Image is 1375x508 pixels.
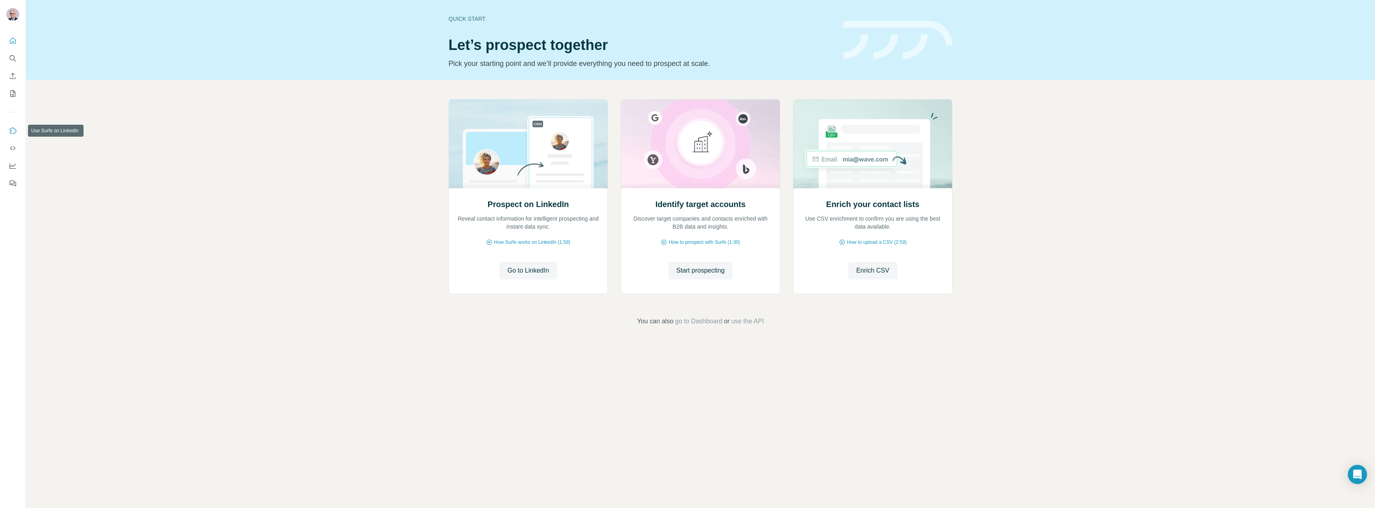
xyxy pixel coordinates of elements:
button: Start prospecting [668,262,733,279]
p: Discover target companies and contacts enriched with B2B data and insights. [629,215,772,231]
span: Enrich CSV [856,266,889,275]
h2: Prospect on LinkedIn [488,199,569,210]
h2: Enrich your contact lists [826,199,919,210]
button: My lists [6,86,19,101]
span: Go to LinkedIn [507,266,549,275]
button: use the API [731,317,764,326]
button: Dashboard [6,159,19,173]
span: You can also [637,317,674,326]
div: Quick start [448,15,834,23]
p: Pick your starting point and we’ll provide everything you need to prospect at scale. [448,58,834,69]
button: Search [6,51,19,66]
button: go to Dashboard [675,317,722,326]
span: How to upload a CSV (2:59) [847,239,907,246]
button: Enrich CSV [6,69,19,83]
button: Quick start [6,34,19,48]
p: Use CSV enrichment to confirm you are using the best data available. [801,215,944,231]
span: or [724,317,729,326]
span: How Surfe works on LinkedIn (1:58) [494,239,570,246]
h1: Let’s prospect together [448,37,834,53]
img: banner [843,21,953,60]
button: Feedback [6,176,19,191]
button: Enrich CSV [848,262,897,279]
img: Avatar [6,8,19,21]
img: Prospect on LinkedIn [448,100,608,188]
div: Open Intercom Messenger [1348,465,1367,484]
img: Identify target accounts [621,100,780,188]
span: Start prospecting [676,266,725,275]
button: Use Surfe on LinkedIn [6,124,19,138]
span: How to prospect with Surfe (1:30) [669,239,740,246]
button: Use Surfe API [6,141,19,155]
img: Enrich your contact lists [793,100,953,188]
button: Go to LinkedIn [499,262,557,279]
h2: Identify target accounts [656,199,746,210]
p: Reveal contact information for intelligent prospecting and instant data sync. [457,215,600,231]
